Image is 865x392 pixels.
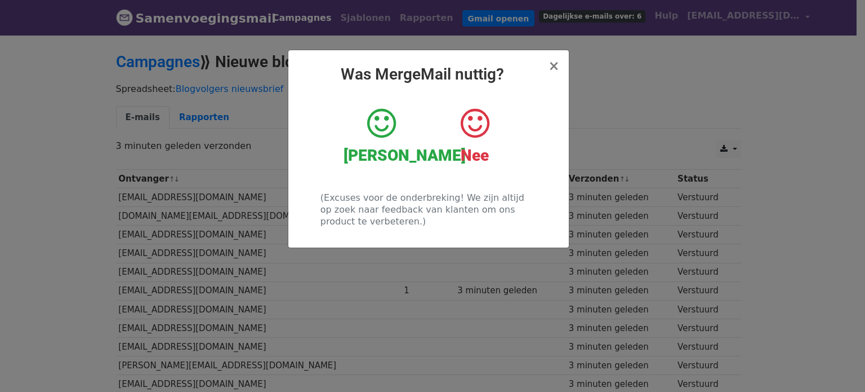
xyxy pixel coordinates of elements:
[341,65,504,83] font: Was MergeMail nuttig?
[548,58,559,74] font: ×
[809,338,865,392] iframe: Chat Widget
[461,146,489,165] font: Nee
[344,146,466,165] font: [PERSON_NAME]
[548,59,559,73] button: Dichtbij
[809,338,865,392] div: Chatwidget
[344,107,420,165] a: [PERSON_NAME]
[436,107,512,165] a: Nee
[320,192,524,227] font: (Excuses voor de onderbreking! We zijn altijd op zoek naar feedback van klanten om ons product te...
